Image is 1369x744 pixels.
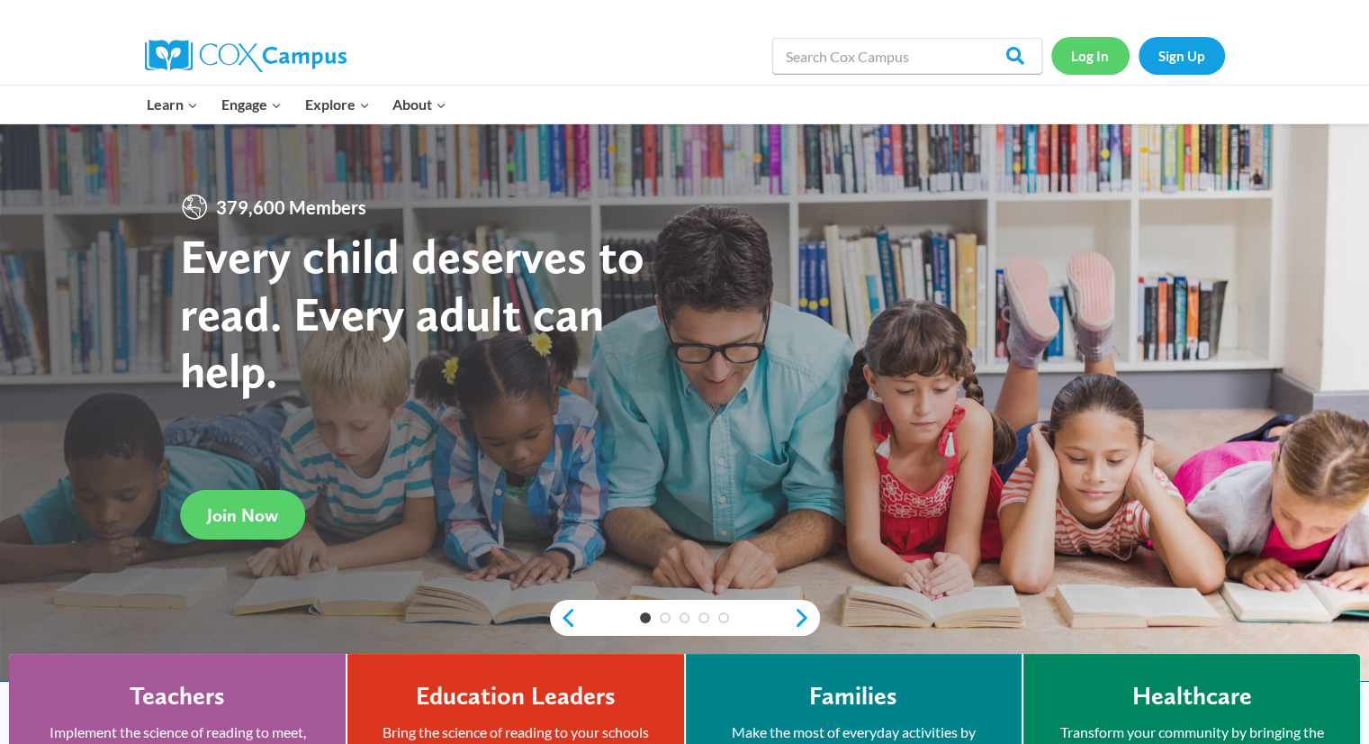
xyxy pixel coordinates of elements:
a: 4 [698,612,709,623]
a: Sign Up [1139,37,1225,74]
a: Join Now [180,491,305,540]
strong: Every child deserves to read. Every adult can help. [180,227,644,399]
h4: Families [809,681,897,712]
span: 379,600 Members [209,193,374,222]
a: 5 [718,612,729,623]
a: 1 [640,612,651,623]
button: Child menu of About [381,86,458,123]
button: Child menu of Learn [136,86,211,123]
div: content slider buttons [550,600,820,636]
a: 3 [680,612,690,623]
span: Join Now [207,504,278,526]
a: 2 [660,612,671,623]
button: Child menu of Explore [293,86,382,123]
img: Cox Campus [145,40,347,72]
a: previous [550,607,577,629]
input: Search Cox Campus [772,38,1042,74]
nav: Primary Navigation [136,86,458,123]
h4: Education Leaders [416,681,616,712]
a: next [793,607,820,629]
button: Child menu of Engage [210,86,293,123]
h4: Healthcare [1131,681,1251,712]
a: Log In [1051,37,1130,74]
nav: Secondary Navigation [1051,37,1225,74]
h4: Teachers [130,681,225,712]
